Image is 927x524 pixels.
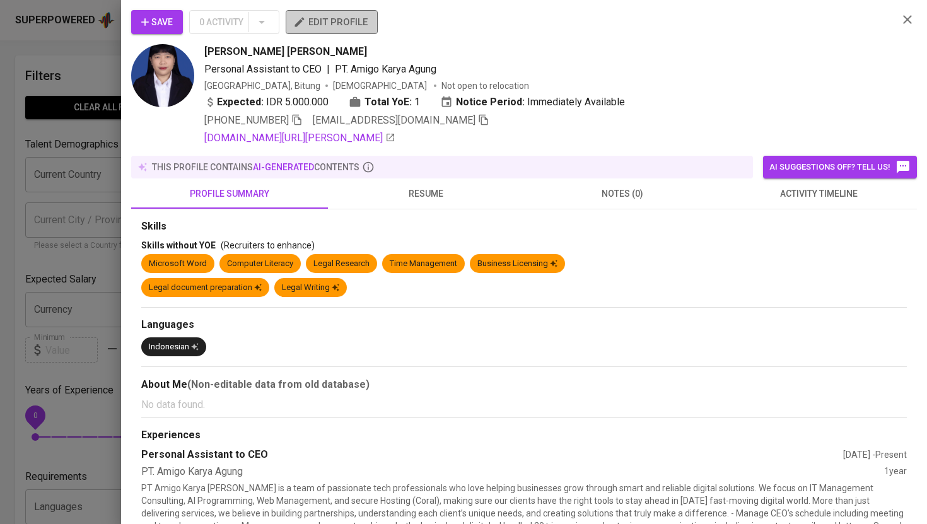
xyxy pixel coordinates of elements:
b: Expected: [217,95,264,110]
div: Microsoft Word [149,258,207,270]
span: notes (0) [532,186,713,202]
img: 2d7309155a02a68fcf316e7ef0fd02c4.jpeg [131,44,194,107]
div: IDR 5.000.000 [204,95,329,110]
div: Experiences [141,428,907,443]
div: Indonesian [149,341,199,353]
div: [DATE] - Present [843,448,907,461]
div: Skills [141,219,907,234]
span: profile summary [139,186,320,202]
span: [PERSON_NAME] [PERSON_NAME] [204,44,367,59]
div: Personal Assistant to CEO [141,448,843,462]
button: Save [131,10,183,34]
div: 1 year [884,465,907,479]
div: About Me [141,377,907,392]
div: Immediately Available [440,95,625,110]
b: Notice Period: [456,95,525,110]
p: No data found. [141,397,907,412]
p: Not open to relocation [441,79,529,92]
span: [PHONE_NUMBER] [204,114,289,126]
span: PT. Amigo Karya Agung [335,63,436,75]
a: edit profile [286,16,378,26]
a: [DOMAIN_NAME][URL][PERSON_NAME] [204,131,395,146]
b: (Non-editable data from old database) [187,378,370,390]
span: 1 [414,95,420,110]
div: Business Licensing [477,258,557,270]
p: this profile contains contents [152,161,359,173]
span: activity timeline [728,186,910,202]
span: [DEMOGRAPHIC_DATA] [333,79,429,92]
span: [EMAIL_ADDRESS][DOMAIN_NAME] [313,114,475,126]
span: (Recruiters to enhance) [221,240,315,250]
span: AI suggestions off? Tell us! [769,160,911,175]
span: resume [335,186,517,202]
div: Legal document preparation [149,282,262,294]
span: Skills without YOE [141,240,216,250]
span: | [327,62,330,77]
span: Save [141,15,173,30]
div: Languages [141,318,907,332]
div: Computer Literacy [227,258,293,270]
b: Total YoE: [364,95,412,110]
div: [GEOGRAPHIC_DATA], Bitung [204,79,320,92]
div: PT. Amigo Karya Agung [141,465,884,479]
button: AI suggestions off? Tell us! [763,156,917,178]
div: Legal Writing [282,282,339,294]
span: AI-generated [253,162,314,172]
span: edit profile [296,14,368,30]
div: Legal Research [313,258,370,270]
span: Personal Assistant to CEO [204,63,322,75]
button: edit profile [286,10,378,34]
div: Time Management [390,258,457,270]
